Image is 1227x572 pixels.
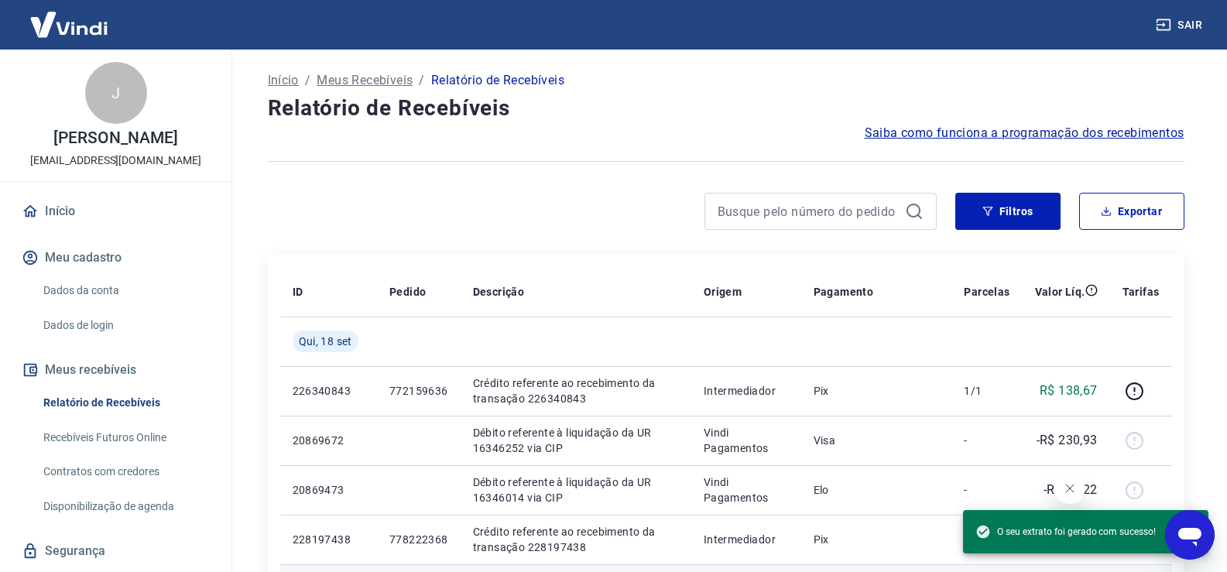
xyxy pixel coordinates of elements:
[473,474,679,505] p: Débito referente à liquidação da UR 16346014 via CIP
[37,387,213,419] a: Relatório de Recebíveis
[814,284,874,300] p: Pagamento
[19,194,213,228] a: Início
[704,383,789,399] p: Intermediador
[431,71,564,90] p: Relatório de Recebíveis
[964,433,1009,448] p: -
[704,474,789,505] p: Vindi Pagamentos
[30,152,201,169] p: [EMAIL_ADDRESS][DOMAIN_NAME]
[293,482,365,498] p: 20869473
[814,532,940,547] p: Pix
[964,383,1009,399] p: 1/1
[37,491,213,522] a: Disponibilização de agenda
[268,93,1184,124] h4: Relatório de Recebíveis
[419,71,424,90] p: /
[389,284,426,300] p: Pedido
[704,425,789,456] p: Vindi Pagamentos
[19,353,213,387] button: Meus recebíveis
[473,524,679,555] p: Crédito referente ao recebimento da transação 228197438
[473,425,679,456] p: Débito referente à liquidação da UR 16346252 via CIP
[19,241,213,275] button: Meu cadastro
[299,334,352,349] span: Qui, 18 set
[37,422,213,454] a: Recebíveis Futuros Online
[1165,510,1215,560] iframe: Botão para abrir a janela de mensagens
[1079,193,1184,230] button: Exportar
[704,532,789,547] p: Intermediador
[19,534,213,568] a: Segurança
[305,71,310,90] p: /
[1122,284,1160,300] p: Tarifas
[1153,11,1208,39] button: Sair
[473,375,679,406] p: Crédito referente ao recebimento da transação 226340843
[19,1,119,48] img: Vindi
[814,383,940,399] p: Pix
[53,130,177,146] p: [PERSON_NAME]
[293,532,365,547] p: 228197438
[37,275,213,307] a: Dados da conta
[293,433,365,448] p: 20869672
[955,193,1061,230] button: Filtros
[964,482,1009,498] p: -
[37,456,213,488] a: Contratos com credores
[975,524,1156,539] span: O seu extrato foi gerado com sucesso!
[718,200,899,223] input: Busque pelo número do pedido
[389,532,448,547] p: 778222368
[1044,481,1098,499] p: -R$ 96,22
[704,284,742,300] p: Origem
[293,383,365,399] p: 226340843
[964,284,1009,300] p: Parcelas
[1037,431,1098,450] p: -R$ 230,93
[1040,382,1098,400] p: R$ 138,67
[37,310,213,341] a: Dados de login
[814,433,940,448] p: Visa
[85,62,147,124] div: J
[865,124,1184,142] a: Saiba como funciona a programação dos recebimentos
[293,284,303,300] p: ID
[473,284,525,300] p: Descrição
[317,71,413,90] a: Meus Recebíveis
[389,383,448,399] p: 772159636
[1054,473,1085,504] iframe: Fechar mensagem
[1035,284,1085,300] p: Valor Líq.
[268,71,299,90] a: Início
[9,11,130,23] span: Olá! Precisa de ajuda?
[814,482,940,498] p: Elo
